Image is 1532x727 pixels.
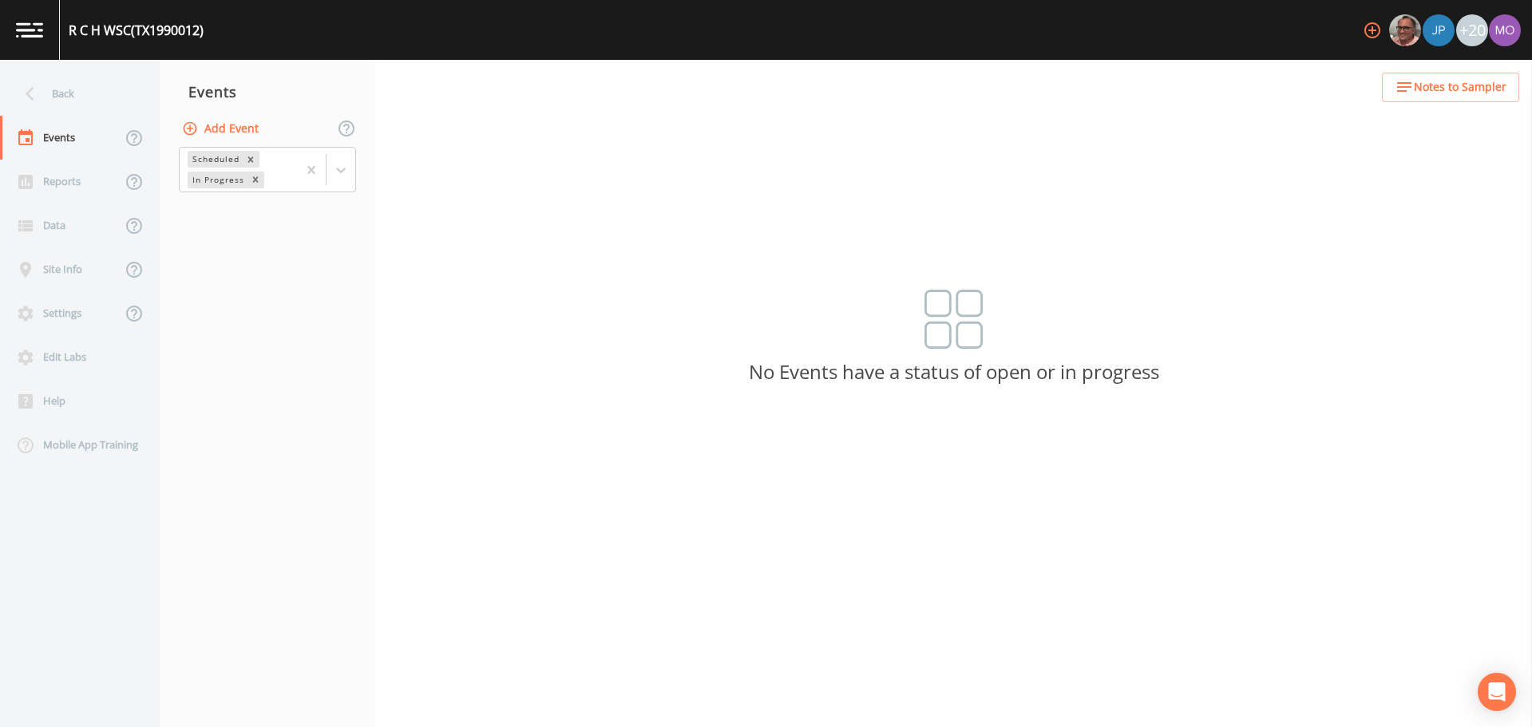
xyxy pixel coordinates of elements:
[16,22,43,38] img: logo
[242,151,259,168] div: Remove Scheduled
[188,172,247,188] div: In Progress
[924,290,984,349] img: svg%3e
[1388,14,1422,46] div: Mike Franklin
[1489,14,1521,46] img: 4e251478aba98ce068fb7eae8f78b90c
[375,365,1532,379] p: No Events have a status of open or in progress
[1423,14,1455,46] img: 41241ef155101aa6d92a04480b0d0000
[1414,77,1506,97] span: Notes to Sampler
[179,114,265,144] button: Add Event
[160,72,375,112] div: Events
[1456,14,1488,46] div: +20
[1422,14,1455,46] div: Joshua gere Paul
[1389,14,1421,46] img: e2d790fa78825a4bb76dcb6ab311d44c
[1478,673,1516,711] div: Open Intercom Messenger
[1382,73,1519,102] button: Notes to Sampler
[69,21,204,40] div: R C H WSC (TX1990012)
[247,172,264,188] div: Remove In Progress
[188,151,242,168] div: Scheduled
